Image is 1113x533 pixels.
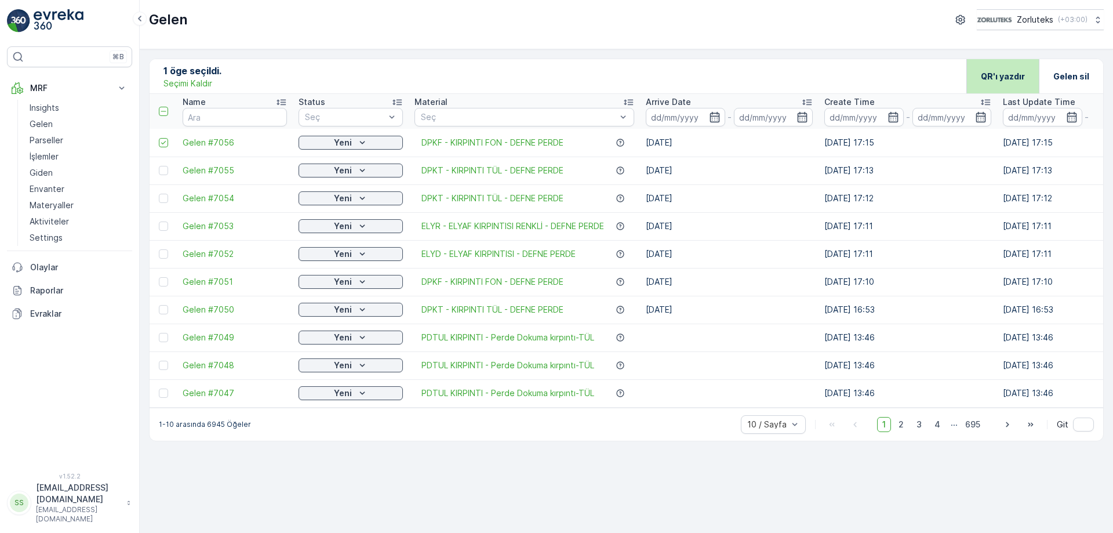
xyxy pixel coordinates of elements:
p: Aktiviteler [30,216,69,227]
p: Olaylar [30,262,128,273]
a: Giden [25,165,132,181]
div: Toggle Row Selected [159,194,168,203]
td: [DATE] [640,296,819,324]
a: Gelen #7052 [183,248,287,260]
td: [DATE] [640,212,819,240]
p: İşlemler [30,151,59,162]
span: PDTUL KIRPINTI - Perde Dokuma kırpıntı-TÜL [421,332,594,343]
button: SS[EMAIL_ADDRESS][DOMAIN_NAME][EMAIL_ADDRESS][DOMAIN_NAME] [7,482,132,524]
p: - [728,110,732,124]
td: [DATE] 17:11 [819,240,997,268]
a: Gelen #7054 [183,193,287,204]
a: Gelen #7047 [183,387,287,399]
a: Gelen [25,116,132,132]
button: Yeni [299,191,403,205]
p: Yeni [334,332,352,343]
span: v 1.52.2 [7,473,132,480]
button: Yeni [299,275,403,289]
p: Last Update Time [1003,96,1075,108]
p: Gelen sil [1053,71,1089,82]
td: [DATE] 17:11 [819,212,997,240]
input: dd/mm/yyyy [912,108,992,126]
p: Yeni [334,165,352,176]
a: Gelen #7056 [183,137,287,148]
td: [DATE] 17:12 [819,184,997,212]
a: Raporlar [7,279,132,302]
input: dd/mm/yyyy [734,108,813,126]
p: - [906,110,910,124]
p: 1 öge seçildi. [163,64,221,78]
span: 4 [929,417,945,432]
a: PDTUL KIRPINTI - Perde Dokuma kırpıntı-TÜL [421,360,594,371]
td: [DATE] 16:53 [819,296,997,324]
p: Evraklar [30,308,128,320]
td: [DATE] 17:15 [819,129,997,157]
div: Toggle Row Selected [159,389,168,398]
a: Gelen #7053 [183,220,287,232]
a: İşlemler [25,148,132,165]
a: DPKT - KIRPINTI TÜL - DEFNE PERDE [421,193,563,204]
a: ELYD - ELYAF KIRPINTISI - DEFNE PERDE [421,248,576,260]
div: Toggle Row Selected [159,361,168,370]
button: MRF [7,77,132,100]
p: Arrive Date [646,96,691,108]
div: Toggle Row Selected [159,222,168,231]
div: Toggle Row Selected [159,138,168,147]
td: [DATE] [640,240,819,268]
img: logo [7,9,30,32]
a: Gelen #7050 [183,304,287,316]
a: Gelen #7048 [183,360,287,371]
button: Yeni [299,219,403,233]
button: Yeni [299,247,403,261]
a: Evraklar [7,302,132,325]
p: Yeni [334,387,352,399]
p: Material [414,96,448,108]
td: [DATE] 13:46 [819,324,997,351]
div: SS [10,494,28,512]
p: ⌘B [112,52,124,61]
a: DPKT - KIRPINTI TÜL - DEFNE PERDE [421,304,563,316]
span: Git [1057,419,1068,430]
p: [EMAIL_ADDRESS][DOMAIN_NAME] [36,482,121,505]
a: Gelen #7055 [183,165,287,176]
td: [DATE] [640,184,819,212]
p: Yeni [334,220,352,232]
p: Yeni [334,304,352,316]
span: 695 [960,417,985,432]
img: logo_light-DOdMpM7g.png [34,9,83,32]
button: Yeni [299,331,403,345]
button: Yeni [299,136,403,150]
a: Envanter [25,181,132,197]
span: Gelen #7051 [183,276,287,288]
a: DPKT - KIRPINTI TÜL - DEFNE PERDE [421,165,563,176]
p: Insights [30,102,59,114]
a: ELYR - ELYAF KIRPINTISI RENKLİ - DEFNE PERDE [421,220,604,232]
a: Insights [25,100,132,116]
p: Parseller [30,135,63,146]
a: Gelen #7049 [183,332,287,343]
td: [DATE] [640,157,819,184]
p: Seçimi Kaldır [163,78,212,89]
button: Yeni [299,164,403,177]
td: [DATE] 17:10 [819,268,997,296]
td: [DATE] 17:13 [819,157,997,184]
p: Yeni [334,248,352,260]
p: Envanter [30,183,64,195]
p: Yeni [334,137,352,148]
button: Zorluteks(+03:00) [977,9,1104,30]
p: Gelen [30,118,53,130]
p: - [1085,110,1089,124]
img: 6-1-9-3_wQBzyll.png [977,13,1012,26]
